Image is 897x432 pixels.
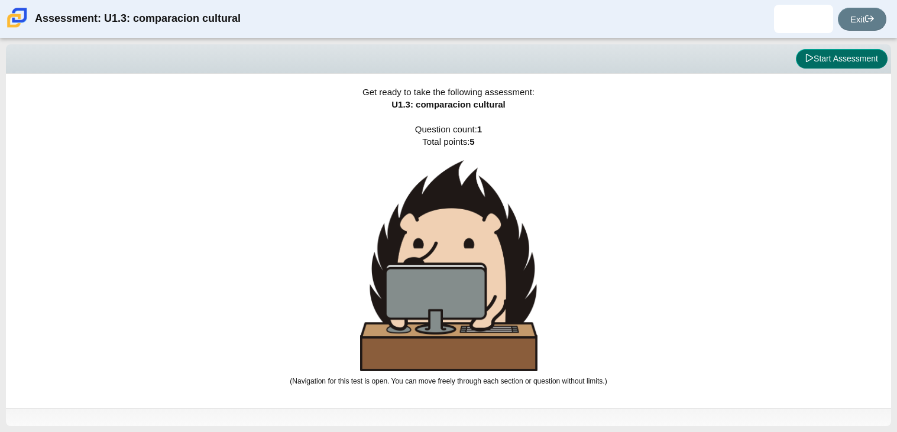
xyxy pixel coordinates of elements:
[796,49,888,69] button: Start Assessment
[35,5,241,33] div: Assessment: U1.3: comparacion cultural
[362,87,535,97] span: Get ready to take the following assessment:
[360,160,537,371] img: hedgehog-behind-computer-large.png
[290,377,607,385] small: (Navigation for this test is open. You can move freely through each section or question without l...
[794,9,813,28] img: bryan.lopezmoran.h43DDC
[391,99,506,109] span: U1.3: comparacion cultural
[5,22,30,32] a: Carmen School of Science & Technology
[838,8,886,31] a: Exit
[290,124,607,385] span: Question count: Total points:
[5,5,30,30] img: Carmen School of Science & Technology
[469,137,474,147] b: 5
[477,124,482,134] b: 1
